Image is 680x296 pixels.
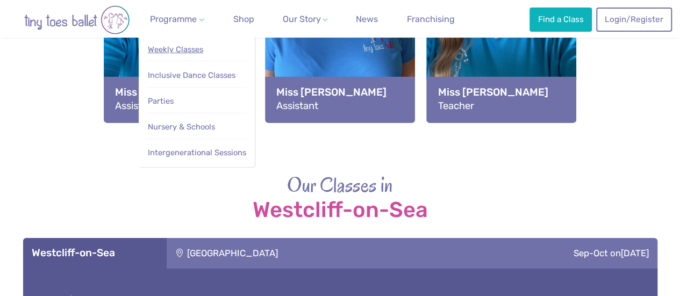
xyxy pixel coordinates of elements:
[229,9,259,30] a: Shop
[276,100,318,112] span: Assistant
[407,14,455,24] span: Franchising
[147,117,247,137] a: Nursery & Schools
[147,143,247,163] a: Intergenerational Sessions
[147,91,247,111] a: Parties
[444,238,657,268] div: Sep-Oct on
[148,122,215,132] span: Nursery & Schools
[148,148,246,157] span: Intergenerational Sessions
[596,8,671,31] a: Login/Register
[115,85,242,99] strong: Miss [PERSON_NAME]
[148,96,174,106] span: Parties
[148,45,203,54] span: Weekly Classes
[529,8,592,31] a: Find a Class
[12,5,141,34] img: tiny toes ballet
[167,238,444,268] div: [GEOGRAPHIC_DATA]
[356,14,378,24] span: News
[233,14,254,24] span: Shop
[147,40,247,60] a: Weekly Classes
[352,9,382,30] a: News
[403,9,459,30] a: Franchising
[146,9,208,30] a: Programme
[147,66,247,85] a: Inclusive Dance Classes
[148,70,235,80] span: Inclusive Dance Classes
[278,9,332,30] a: Our Story
[115,100,157,112] span: Assistant
[282,14,320,24] span: Our Story
[150,14,197,24] span: Programme
[23,198,657,222] strong: Westcliff-on-Sea
[276,85,404,99] strong: Miss [PERSON_NAME]
[438,100,474,112] span: Teacher
[287,171,393,199] span: Our Classes in
[32,247,158,259] h3: Westcliff-on-Sea
[621,248,649,258] span: [DATE]
[438,85,565,99] strong: Miss [PERSON_NAME]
